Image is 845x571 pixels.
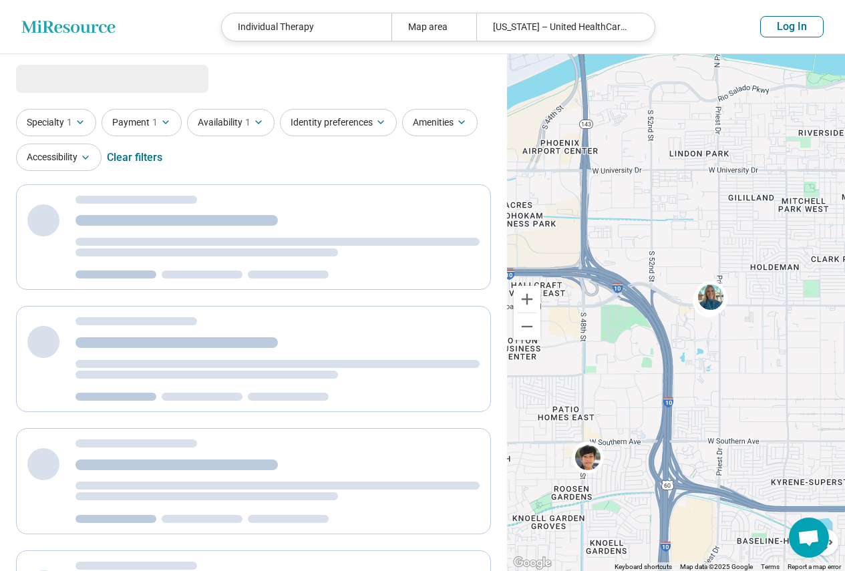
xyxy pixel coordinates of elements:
span: 1 [245,116,250,130]
button: Zoom out [514,313,540,340]
span: Map data ©2025 Google [680,563,753,570]
span: 1 [67,116,72,130]
button: Specialty1 [16,109,96,136]
button: Amenities [402,109,478,136]
a: Terms [761,563,780,570]
button: Zoom in [514,286,540,313]
a: Open chat [789,518,829,558]
div: Individual Therapy [222,13,391,41]
button: Identity preferences [280,109,397,136]
button: Availability1 [187,109,275,136]
div: 6 [693,285,725,317]
div: [US_STATE] – United HealthCare Student Resources [476,13,646,41]
div: Clear filters [107,142,162,174]
span: 1 [152,116,158,130]
div: Map area [391,13,476,41]
a: Report a map error [788,563,841,570]
span: Loading... [16,65,128,91]
button: Log In [760,16,824,37]
button: Payment1 [102,109,182,136]
button: Accessibility [16,144,102,171]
